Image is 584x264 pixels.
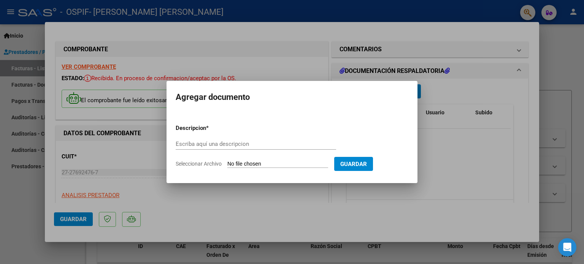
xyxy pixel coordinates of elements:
h2: Agregar documento [176,90,408,104]
div: Open Intercom Messenger [558,238,576,256]
p: Descripcion [176,124,246,133]
span: Seleccionar Archivo [176,161,222,167]
button: Guardar [334,157,373,171]
span: Guardar [340,161,367,168]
